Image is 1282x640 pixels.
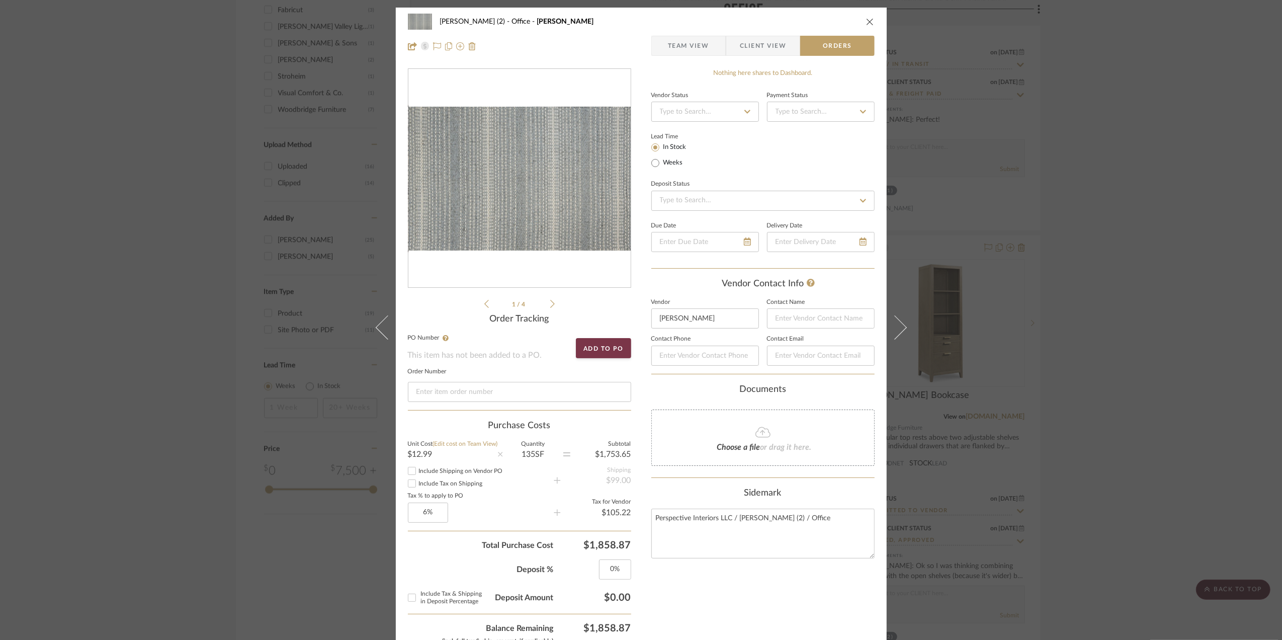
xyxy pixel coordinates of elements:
label: Subtotal [570,442,631,447]
input: Type to Search… [767,102,875,122]
span: Choose a file [717,443,760,451]
span: 4 [522,301,527,307]
label: In Stock [661,143,687,152]
input: Enter Vendor [651,308,759,329]
div: $1,753.65 [570,450,631,458]
label: Weeks [661,158,683,168]
div: Sidemark [651,488,875,499]
div: $12.99 [408,450,498,458]
span: Total Purchase Cost [408,539,554,551]
div: Payment Status [767,93,808,98]
div: Deposit Status [651,182,690,187]
label: Tax for Vendor [561,500,631,505]
input: Type to Search… [651,191,875,211]
input: Type to Search… [651,102,759,122]
p: This item has not been added to a PO. [408,349,631,361]
label: Tax % to apply to PO [408,494,554,499]
input: Enter Due Date [651,232,759,252]
span: [PERSON_NAME] [537,18,594,25]
img: 3104680d-cc1f-449b-ba79-5ec18ca32ad0_48x40.jpg [408,12,432,32]
div: $105.22 [561,509,631,517]
label: Vendor [651,300,759,305]
label: Lead Time [651,132,703,141]
mat-radio-group: Select item type [651,141,703,169]
span: / [517,301,522,307]
label: Order Number [408,369,631,374]
img: 3104680d-cc1f-449b-ba79-5ec18ca32ad0_436x436.jpg [408,107,631,251]
input: Enter Delivery Date [767,232,875,252]
span: Orders [812,36,863,56]
label: PO Number [408,335,631,341]
label: Contact Email [767,337,875,342]
label: Delivery Date [767,223,803,228]
div: 135 SF [503,450,564,458]
span: or drag it here. [760,443,812,451]
label: Quantity [503,442,564,447]
span: $0.00 [554,592,631,604]
div: 0 [408,105,631,253]
span: Include Tax & Shipping in Deposit Percentage [421,591,482,604]
div: Nothing here shares to Dashboard. [651,68,875,78]
label: Contact Phone [651,337,759,342]
span: 1 [512,301,517,307]
span: (Edit cost on Team View) [433,441,498,447]
input: Enter item order number [408,382,631,402]
span: Vendor Contact Info [722,279,804,288]
input: Enter Vendor Contact Name [767,308,875,329]
div: $99.00 [561,476,631,485]
label: Due Date [651,223,676,228]
span: [PERSON_NAME] (2) [440,18,512,25]
span: Deposit Amount [408,590,554,606]
span: $1,858.87 [554,539,631,551]
div: Order Tracking [408,314,631,325]
span: Team View [668,36,709,56]
button: Add to PO [576,338,631,358]
img: Remove from project [468,42,476,50]
div: Vendor Status [651,93,689,98]
span: Office [512,18,537,25]
span: Include Shipping on Vendor PO [419,468,503,474]
span: Client View [740,36,786,56]
span: Include Tax on Shipping [419,481,483,487]
label: Unit Cost [408,442,498,447]
input: Enter Vendor Contact Phone [651,346,759,366]
div: Purchase Costs [408,421,631,432]
div: Documents [651,384,875,395]
input: Enter Vendor Contact Email [767,346,875,366]
label: Shipping [561,468,631,473]
span: Deposit % [408,564,554,576]
button: close [866,17,875,26]
label: Contact Name [767,300,875,305]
